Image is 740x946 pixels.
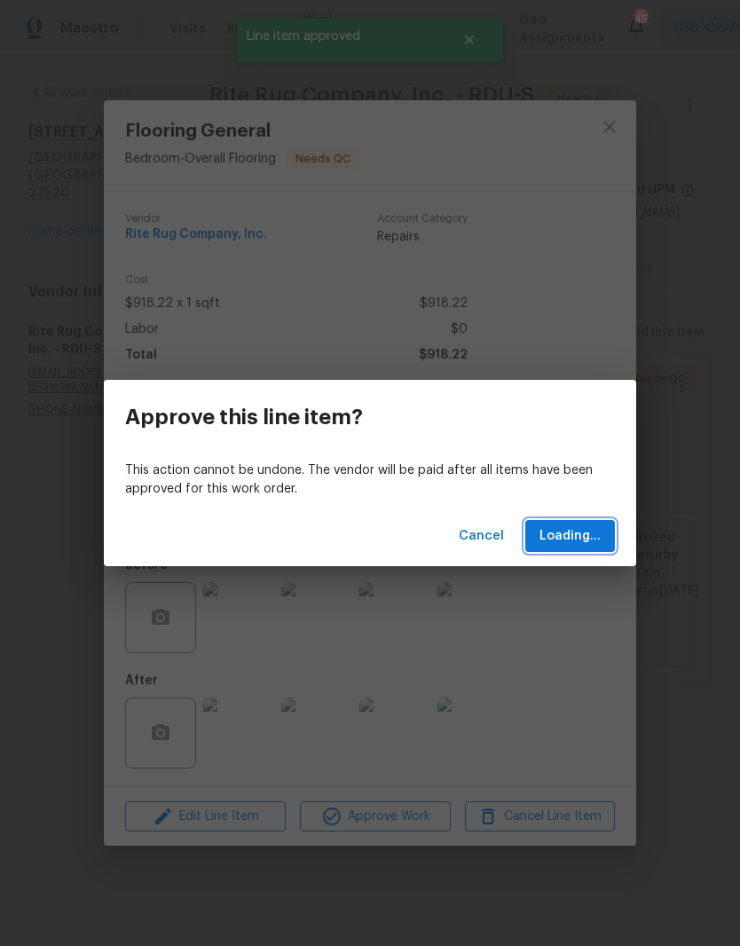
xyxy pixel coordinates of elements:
button: Loading... [525,520,615,553]
p: This action cannot be undone. The vendor will be paid after all items have been approved for this... [125,461,615,499]
span: Cancel [459,525,504,548]
button: Cancel [452,520,511,553]
span: Loading... [539,525,601,548]
h3: Approve this line item? [125,405,363,430]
